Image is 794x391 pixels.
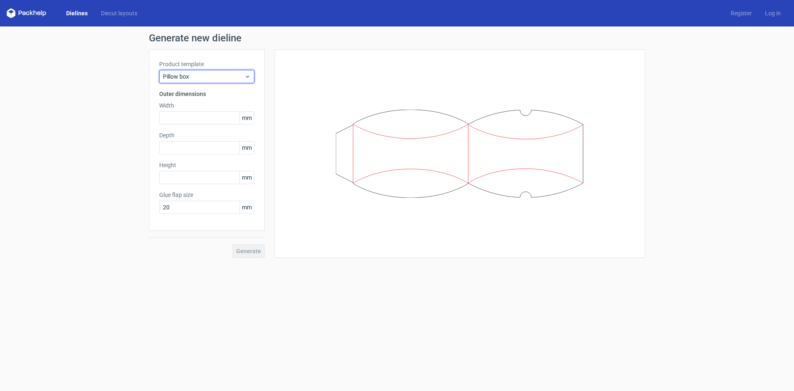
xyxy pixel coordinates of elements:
label: Width [159,101,254,110]
label: Glue flap size [159,191,254,199]
span: mm [239,201,254,213]
span: mm [239,171,254,184]
label: Depth [159,131,254,139]
a: Register [724,9,758,17]
span: Pillow box [163,72,244,81]
label: Product template [159,60,254,68]
span: mm [239,112,254,124]
a: Dielines [60,9,94,17]
span: mm [239,142,254,154]
h1: Generate new dieline [149,33,645,43]
a: Log in [758,9,787,17]
label: Height [159,161,254,169]
a: Diecut layouts [94,9,144,17]
h3: Outer dimensions [159,90,254,98]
